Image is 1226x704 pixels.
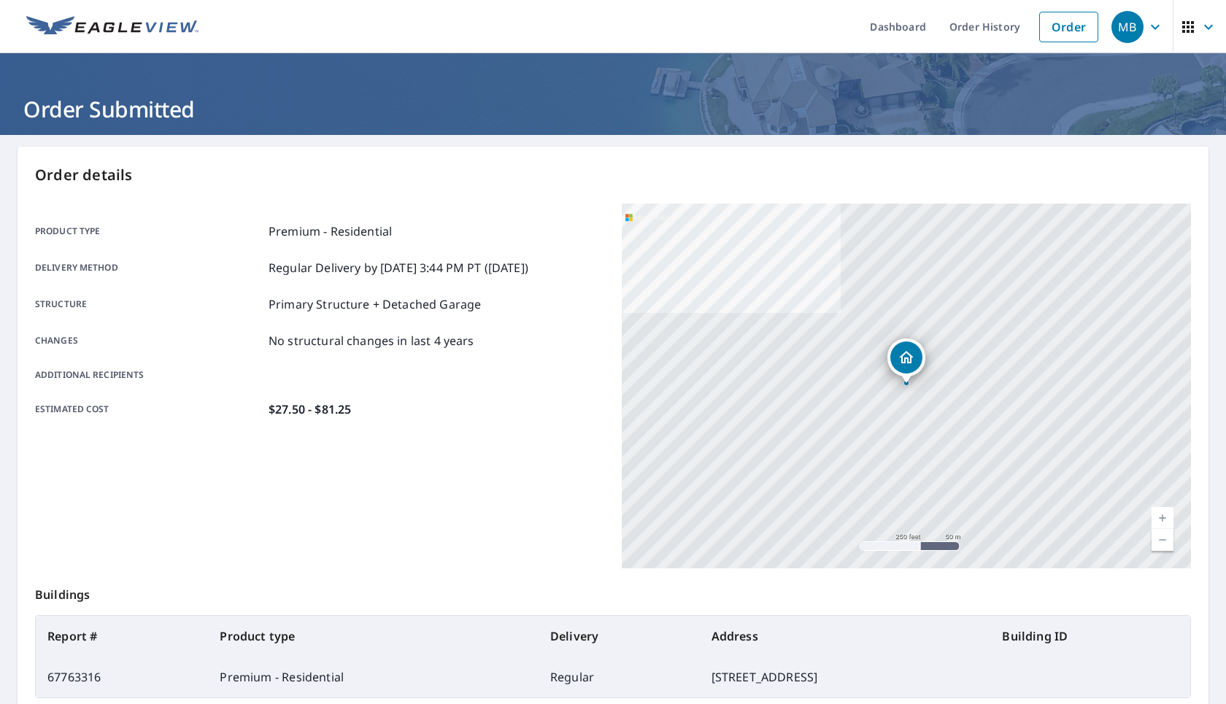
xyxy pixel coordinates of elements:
[35,259,263,276] p: Delivery method
[36,657,208,697] td: 67763316
[208,657,538,697] td: Premium - Residential
[1152,507,1173,529] a: Current Level 17, Zoom In
[35,568,1191,615] p: Buildings
[269,223,392,240] p: Premium - Residential
[18,94,1208,124] h1: Order Submitted
[36,616,208,657] th: Report #
[700,657,991,697] td: [STREET_ADDRESS]
[208,616,538,657] th: Product type
[539,657,700,697] td: Regular
[269,332,474,349] p: No structural changes in last 4 years
[1039,12,1098,42] a: Order
[1152,529,1173,551] a: Current Level 17, Zoom Out
[1111,11,1144,43] div: MB
[269,259,528,276] p: Regular Delivery by [DATE] 3:44 PM PT ([DATE])
[700,616,991,657] th: Address
[35,332,263,349] p: Changes
[35,295,263,313] p: Structure
[269,295,481,313] p: Primary Structure + Detached Garage
[539,616,700,657] th: Delivery
[887,339,925,384] div: Dropped pin, building 1, Residential property, 402 Broad St Berlin, MD 21811
[990,616,1190,657] th: Building ID
[269,401,351,418] p: $27.50 - $81.25
[35,164,1191,186] p: Order details
[26,16,198,38] img: EV Logo
[35,401,263,418] p: Estimated cost
[35,368,263,382] p: Additional recipients
[35,223,263,240] p: Product type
